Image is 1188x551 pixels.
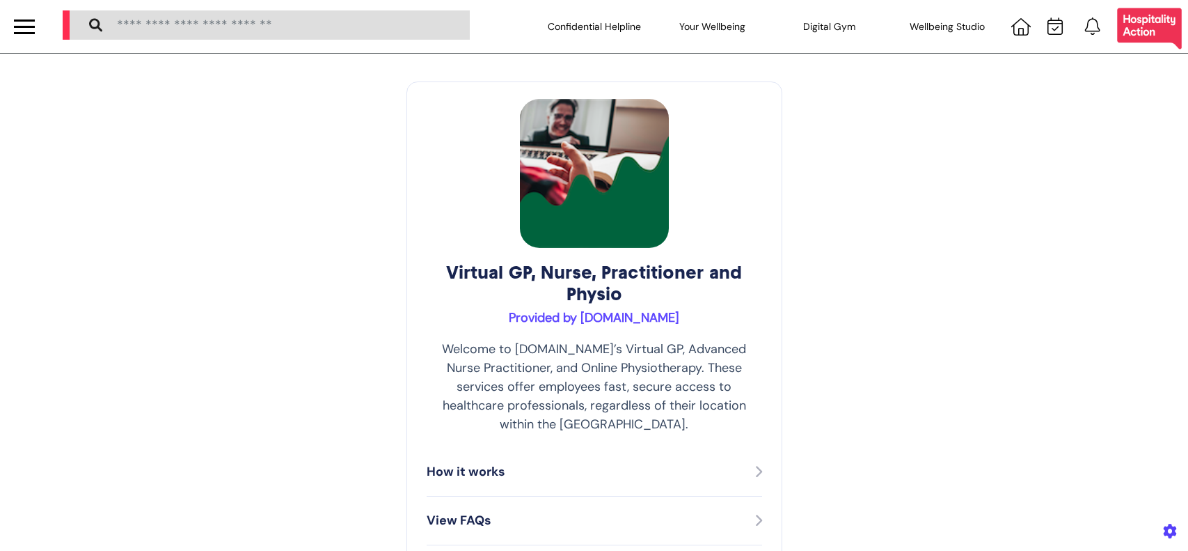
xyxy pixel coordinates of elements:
h3: Provided by [DOMAIN_NAME] [427,311,762,326]
div: Wellbeing Studio [888,7,1006,46]
p: How it works [427,463,505,481]
button: How it works [427,462,762,482]
img: Virtual GP, Nurse, Practitioner and Physio [520,99,669,248]
p: View FAQs [427,511,491,530]
div: Digital Gym [771,7,889,46]
p: Welcome to [DOMAIN_NAME]’s Virtual GP, Advanced Nurse Practitioner, and Online Physiotherapy. The... [427,340,762,434]
button: View FAQs [427,511,762,531]
div: Confidential Helpline [536,7,654,46]
h2: Virtual GP, Nurse, Practitioner and Physio [427,262,762,305]
div: Your Wellbeing [654,7,771,46]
